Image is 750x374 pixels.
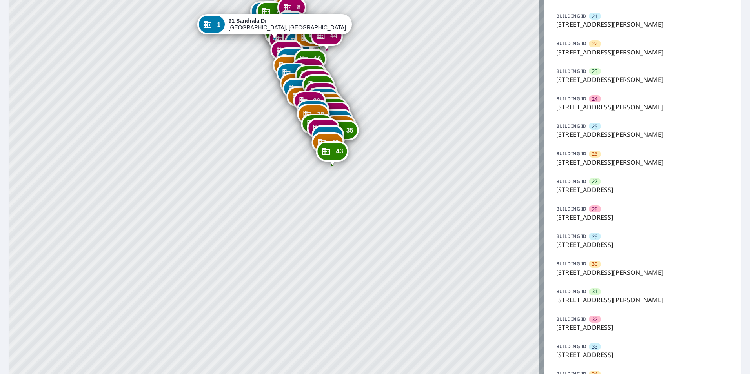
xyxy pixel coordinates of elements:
[294,49,326,73] div: Dropped pin, building 19, Commercial property, 7351 Teesdale Dr Reynoldsburg, OH 43068
[286,86,319,111] div: Dropped pin, building 26, Commercial property, 171 Sandrala Dr Reynoldsburg, OH 43068
[592,95,597,103] span: 24
[592,178,597,185] span: 27
[316,141,349,165] div: Dropped pin, building 43, Commercial property, 243 Sandrala Dr Reynoldsburg, OH 43068
[592,260,597,268] span: 30
[311,92,343,116] div: Dropped pin, building 30, Commercial property, 196 Sandrala Dr Reynoldsburg, OH 43068
[273,55,306,80] div: Dropped pin, building 18, Commercial property, 139 Sandrala Dr Reynoldsburg, OH 43068
[556,20,728,29] p: [STREET_ADDRESS][PERSON_NAME]
[311,132,344,156] div: Dropped pin, building 42, Commercial property, 235 Sandrala Dr Reynoldsburg, OH 43068
[301,114,334,138] div: Dropped pin, building 39, Commercial property, 211 Sandrala Dr Reynoldsburg, OH 43068
[556,240,728,249] p: [STREET_ADDRESS]
[276,8,280,14] span: 7
[326,120,359,144] div: Dropped pin, building 35, Commercial property, 236 Sandrala Dr Reynoldsburg, OH 43068
[556,268,728,277] p: [STREET_ADDRESS][PERSON_NAME]
[307,118,339,142] div: Dropped pin, building 40, Commercial property, 219 Sandrala Dr Reynoldsburg, OH 43068
[295,27,328,51] div: Dropped pin, building 14, Commercial property, 7346 Teesdale Dr Reynoldsburg, OH 43068
[556,323,728,332] p: [STREET_ADDRESS]
[299,69,331,94] div: Dropped pin, building 24, Commercial property, 164 Sandrala Dr Reynoldsburg, OH 43068
[256,1,285,25] div: Dropped pin, building 7, Commercial property, 7343 Reynolds Crossing Dr Reynoldsburg, OH 43068
[556,205,586,212] p: BUILDING ID
[311,125,344,149] div: Dropped pin, building 41, Commercial property, 227 Sandrala Dr Reynoldsburg, OH 43068
[313,98,320,104] span: 36
[217,22,220,27] span: 1
[315,97,348,122] div: Dropped pin, building 31, Commercial property, 204 Sandrala Dr Reynoldsburg, OH 43068
[346,127,353,133] span: 35
[295,65,328,89] div: Dropped pin, building 23, Commercial property, 156 Sandrala Dr Reynoldsburg, OH 43068
[556,158,728,167] p: [STREET_ADDRESS][PERSON_NAME]
[307,87,339,112] div: Dropped pin, building 29, Commercial property, 196 Bixham Dr Reynoldsburg, OH 43068
[556,350,728,359] p: [STREET_ADDRESS]
[556,130,728,139] p: [STREET_ADDRESS][PERSON_NAME]
[324,115,356,139] div: Dropped pin, building 34, Commercial property, 228 Sandrala Dr Reynoldsburg, OH 43068
[292,58,324,82] div: Dropped pin, building 20, Commercial property, 148 Sandrala Dr Reynoldsburg, OH 43068
[556,288,586,295] p: BUILDING ID
[276,63,309,87] div: Dropped pin, building 21, Commercial property, 147 Sandrala Dr Reynoldsburg, OH 43068
[293,91,326,115] div: Dropped pin, building 36, Commercial property, 179 Sandrala Dr Reynoldsburg, OH 43068
[268,29,297,53] div: Dropped pin, building 4, Commercial property, 115 Sandrala Dr Reynoldsburg, OH 43068
[270,40,303,64] div: Dropped pin, building 16, Commercial property, 115 Sandrala Dr Reynoldsburg, OH 43068
[592,13,597,20] span: 21
[304,82,337,106] div: Dropped pin, building 28, Commercial property, 180 Sandrala Dr Reynoldsburg, OH 43068
[556,260,586,267] p: BUILDING ID
[556,178,586,185] p: BUILDING ID
[556,212,728,222] p: [STREET_ADDRESS]
[556,68,586,74] p: BUILDING ID
[556,150,586,157] p: BUILDING ID
[336,148,343,154] span: 43
[592,233,597,240] span: 29
[556,343,586,350] p: BUILDING ID
[317,111,324,117] span: 38
[556,123,586,129] p: BUILDING ID
[318,102,351,126] div: Dropped pin, building 32, Commercial property, 212 Bixham Dr Reynoldsburg, OH 43068
[314,56,321,62] span: 19
[282,78,315,102] div: Dropped pin, building 25, Commercial property, 163 Sandrala Dr Reynoldsburg, OH 43068
[277,47,309,72] div: Dropped pin, building 17, Commercial property, 131 Sandrala Dr Reynoldsburg, OH 43068
[556,95,586,102] p: BUILDING ID
[592,343,597,350] span: 33
[592,150,597,158] span: 26
[556,185,728,194] p: [STREET_ADDRESS]
[297,104,329,128] div: Dropped pin, building 38, Commercial property, 203 Sandrala Dr Reynoldsburg, OH 43068
[302,74,335,99] div: Dropped pin, building 27, Commercial property, 172 Bixham Dr Reynoldsburg, OH 43068
[556,102,728,112] p: [STREET_ADDRESS][PERSON_NAME]
[556,13,586,19] p: BUILDING ID
[592,288,597,295] span: 31
[556,316,586,322] p: BUILDING ID
[330,33,337,38] span: 44
[556,295,728,305] p: [STREET_ADDRESS][PERSON_NAME]
[556,233,586,240] p: BUILDING ID
[320,109,353,133] div: Dropped pin, building 33, Commercial property, 220 Sandrala Dr Reynoldsburg, OH 43068
[556,40,586,47] p: BUILDING ID
[556,47,728,57] p: [STREET_ADDRESS][PERSON_NAME]
[276,11,305,35] div: Dropped pin, building 9, Commercial property, 92 Sandrala Dr Reynoldsburg, OH 43068
[331,140,339,145] span: 42
[250,1,279,25] div: Dropped pin, building 5, Commercial property, 7337 Reynolds Crossing Dr Reynoldsburg, OH 43068
[556,75,728,84] p: [STREET_ADDRESS][PERSON_NAME]
[277,14,310,38] div: Dropped pin, building 10, Commercial property, 100 Sandrala Dr Reynoldsburg, OH 43068
[229,18,267,24] strong: 91 Sandrala Dr
[592,205,597,213] span: 28
[282,27,315,51] div: Dropped pin, building 12, Commercial property, 116 Sandrala Dr Reynoldsburg, OH 43068
[592,40,597,47] span: 22
[297,4,301,10] span: 8
[592,316,597,323] span: 32
[297,100,329,124] div: Dropped pin, building 37, Commercial property, 195 Sandrala Dr Reynoldsburg, OH 43068
[280,73,313,97] div: Dropped pin, building 22, Commercial property, 155 Sandrala Dr Reynoldsburg, OH 43068
[592,123,597,130] span: 25
[229,18,346,31] div: [GEOGRAPHIC_DATA], [GEOGRAPHIC_DATA] 43068
[197,14,351,38] div: Dropped pin, building 1, Commercial property, 91 Sandrala Dr Reynoldsburg, OH 43068
[592,67,597,75] span: 23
